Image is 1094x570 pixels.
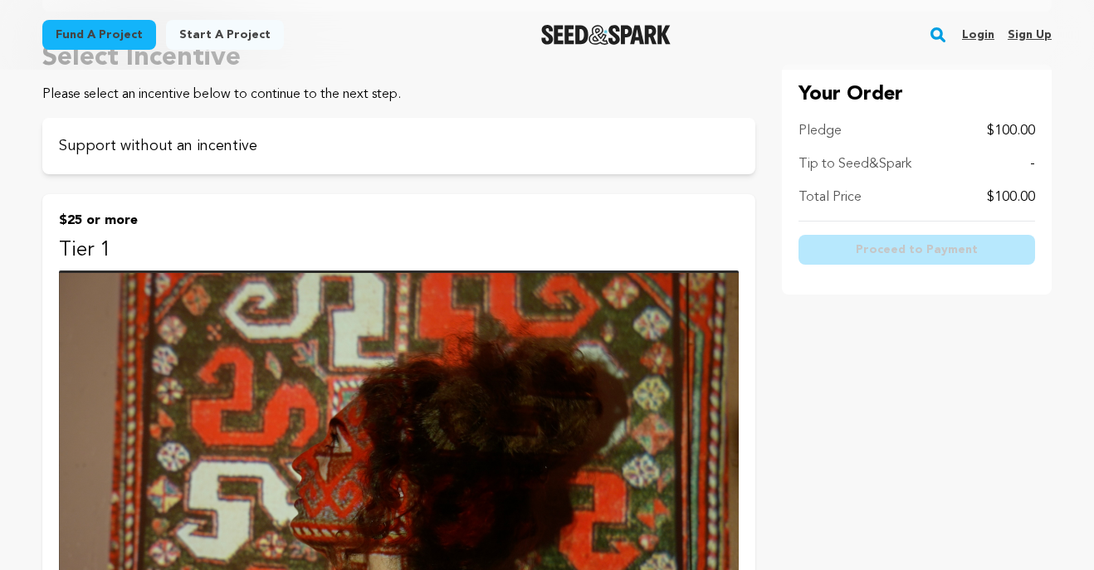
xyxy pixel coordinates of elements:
button: Proceed to Payment [799,235,1035,265]
p: Support without an incentive [59,134,739,158]
p: Total Price [799,188,862,207]
p: Please select an incentive below to continue to the next step. [42,85,755,105]
p: $100.00 [987,121,1035,141]
span: Proceed to Payment [856,241,978,258]
a: Sign up [1008,22,1052,48]
p: Tip to Seed&Spark [799,154,911,174]
a: Seed&Spark Homepage [541,25,672,45]
img: Seed&Spark Logo Dark Mode [541,25,672,45]
a: Login [962,22,994,48]
p: $100.00 [987,188,1035,207]
a: Fund a project [42,20,156,50]
p: Your Order [799,81,1035,108]
p: $25 or more [59,211,739,231]
a: Start a project [166,20,284,50]
p: Pledge [799,121,842,141]
p: - [1030,154,1035,174]
p: Tier 1 [59,237,739,264]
